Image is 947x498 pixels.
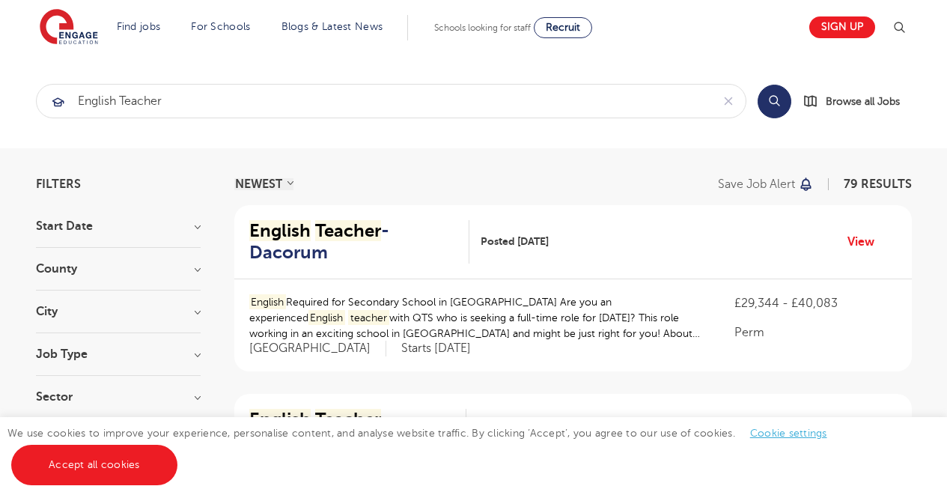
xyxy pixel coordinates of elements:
a: Browse all Jobs [803,93,912,110]
mark: teacher [348,310,389,326]
span: Schools looking for staff [434,22,531,33]
button: Clear [711,85,746,118]
a: Accept all cookies [11,445,177,485]
a: View [847,232,886,252]
p: Required for Secondary School in [GEOGRAPHIC_DATA] Are you an experienced with QTS who is seeking... [249,294,705,341]
a: Sign up [809,16,875,38]
a: Blogs & Latest News [281,21,383,32]
mark: Teacher [315,220,381,241]
mark: English [249,409,311,430]
a: English Teacher- Havering [249,409,467,452]
a: For Schools [191,21,250,32]
mark: Teacher [315,409,381,430]
div: Submit [36,84,746,118]
p: Perm [734,324,896,341]
p: Starts [DATE] [401,341,471,356]
h3: Sector [36,391,201,403]
h3: City [36,306,201,318]
span: Recruit [546,22,580,33]
span: 79 RESULTS [844,177,912,191]
mark: English [249,294,287,310]
span: Posted [DATE] [481,234,549,249]
a: English Teacher- Dacorum [249,220,469,264]
button: Save job alert [718,178,814,190]
button: Search [758,85,791,118]
input: Submit [37,85,711,118]
span: Filters [36,178,81,190]
mark: English [249,220,311,241]
p: Save job alert [718,178,795,190]
span: [GEOGRAPHIC_DATA] [249,341,386,356]
span: Browse all Jobs [826,93,900,110]
h3: Job Type [36,348,201,360]
h2: - Havering [249,409,455,452]
h3: Start Date [36,220,201,232]
mark: English [308,310,346,326]
img: Engage Education [40,9,98,46]
p: £29,344 - £40,083 [734,294,896,312]
a: Cookie settings [750,428,827,439]
a: Find jobs [117,21,161,32]
h3: County [36,263,201,275]
span: We use cookies to improve your experience, personalise content, and analyse website traffic. By c... [7,428,842,470]
h2: - Dacorum [249,220,457,264]
a: Recruit [534,17,592,38]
